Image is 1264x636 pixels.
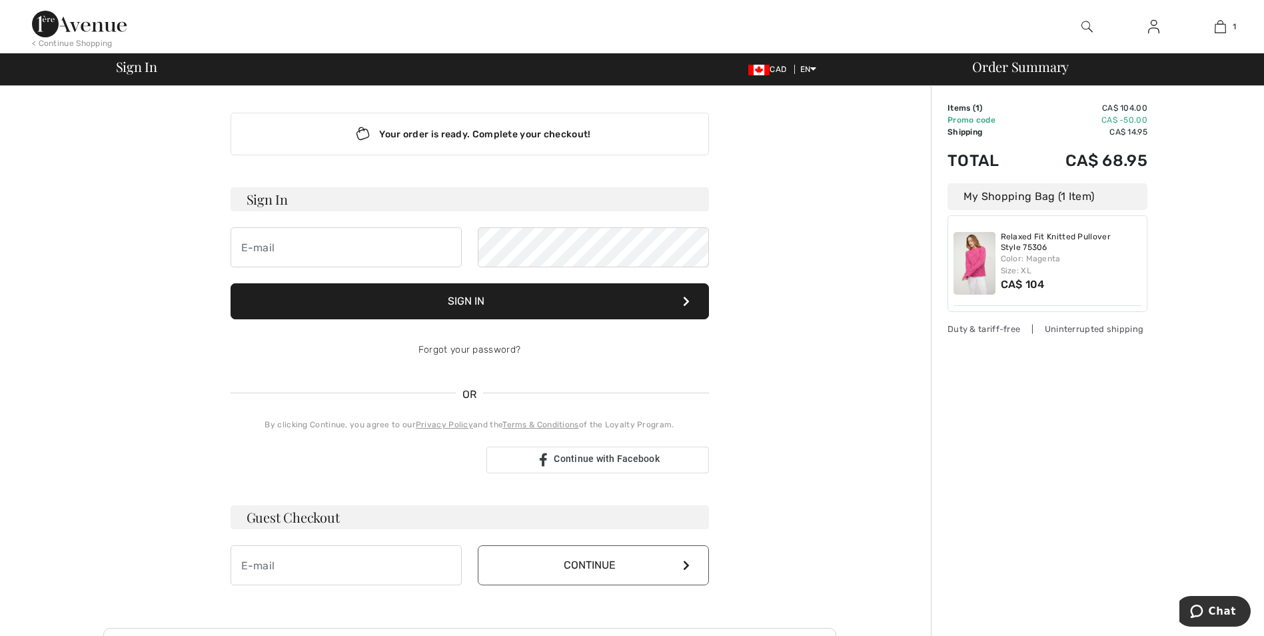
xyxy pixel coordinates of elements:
[32,37,113,49] div: < Continue Shopping
[948,102,1025,114] td: Items ( )
[1001,278,1045,291] span: CA$ 104
[478,545,709,585] button: Continue
[1179,596,1251,629] iframe: Opens a widget where you can chat to one of our agents
[948,138,1025,183] td: Total
[948,323,1147,335] div: Duty & tariff-free | Uninterrupted shipping
[231,113,709,155] div: Your order is ready. Complete your checkout!
[231,283,709,319] button: Sign In
[748,65,770,75] img: Canadian Dollar
[948,126,1025,138] td: Shipping
[231,419,709,431] div: By clicking Continue, you agree to our and the of the Loyalty Program.
[418,344,520,355] a: Forgot your password?
[554,453,660,464] span: Continue with Facebook
[1001,253,1142,277] div: Color: Magenta Size: XL
[231,505,709,529] h3: Guest Checkout
[948,114,1025,126] td: Promo code
[456,387,484,403] span: OR
[956,60,1256,73] div: Order Summary
[975,103,979,113] span: 1
[231,545,462,585] input: E-mail
[948,183,1147,210] div: My Shopping Bag (1 Item)
[800,65,817,74] span: EN
[224,445,482,475] iframe: Sign in with Google Button
[953,232,995,295] img: Relaxed Fit Knitted Pullover Style 75306
[231,187,709,211] h3: Sign In
[486,447,709,473] a: Continue with Facebook
[32,11,127,37] img: 1ère Avenue
[990,13,1251,195] iframe: Sign in with Google Dialog
[116,60,157,73] span: Sign In
[1001,232,1142,253] a: Relaxed Fit Knitted Pullover Style 75306
[748,65,792,74] span: CAD
[416,420,473,429] a: Privacy Policy
[231,227,462,267] input: E-mail
[502,420,578,429] a: Terms & Conditions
